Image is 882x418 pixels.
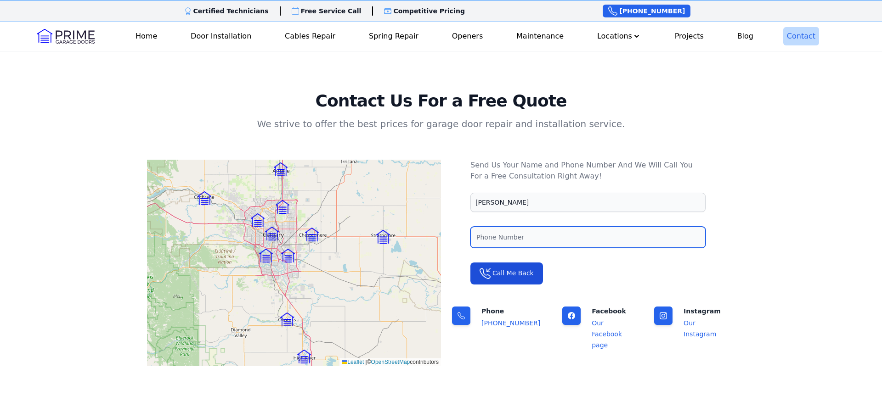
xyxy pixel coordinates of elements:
[193,6,269,16] p: Certified Technicians
[339,358,441,366] div: © contributors
[198,191,211,205] img: Marker
[470,262,543,284] button: Call Me Back
[187,27,255,45] a: Door Installation
[513,27,567,45] a: Maintenance
[280,312,294,326] img: Marker
[365,27,422,45] a: Spring Repair
[592,307,632,316] p: Facebook
[470,193,706,212] input: Your Name
[481,319,540,327] a: [PHONE_NUMBER]
[305,228,319,241] img: Marker
[393,6,465,16] p: Competitive Pricing
[274,162,288,176] img: Marker
[376,230,390,244] img: Marker
[371,359,410,365] a: OpenStreetMap
[470,227,706,248] input: Phone Number
[684,307,724,316] p: Instagram
[783,27,819,45] a: Contact
[147,117,735,130] p: We strive to offer the best prices for garage door repair and installation service.
[366,359,367,365] span: |
[132,27,161,45] a: Home
[734,27,757,45] a: Blog
[37,29,95,44] img: Logo
[301,6,362,16] p: Free Service Call
[684,319,716,338] a: Our Instagram
[594,27,645,45] button: Locations
[448,27,487,45] a: Openers
[603,5,690,17] a: [PHONE_NUMBER]
[592,319,622,349] a: Our Facebook page
[281,249,295,262] img: Marker
[297,350,311,363] img: Marker
[342,359,364,365] a: Leaflet
[265,227,279,240] img: Marker
[147,92,735,110] h2: Contact Us For a Free Quote
[281,27,339,45] a: Cables Repair
[251,213,265,227] img: Marker
[276,200,289,214] img: Marker
[671,27,707,45] a: Projects
[481,307,540,316] p: Phone
[259,249,273,262] img: Marker
[470,160,706,182] p: Send Us Your Name and Phone Number And We Will Call You For a Free Consultation Right Away!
